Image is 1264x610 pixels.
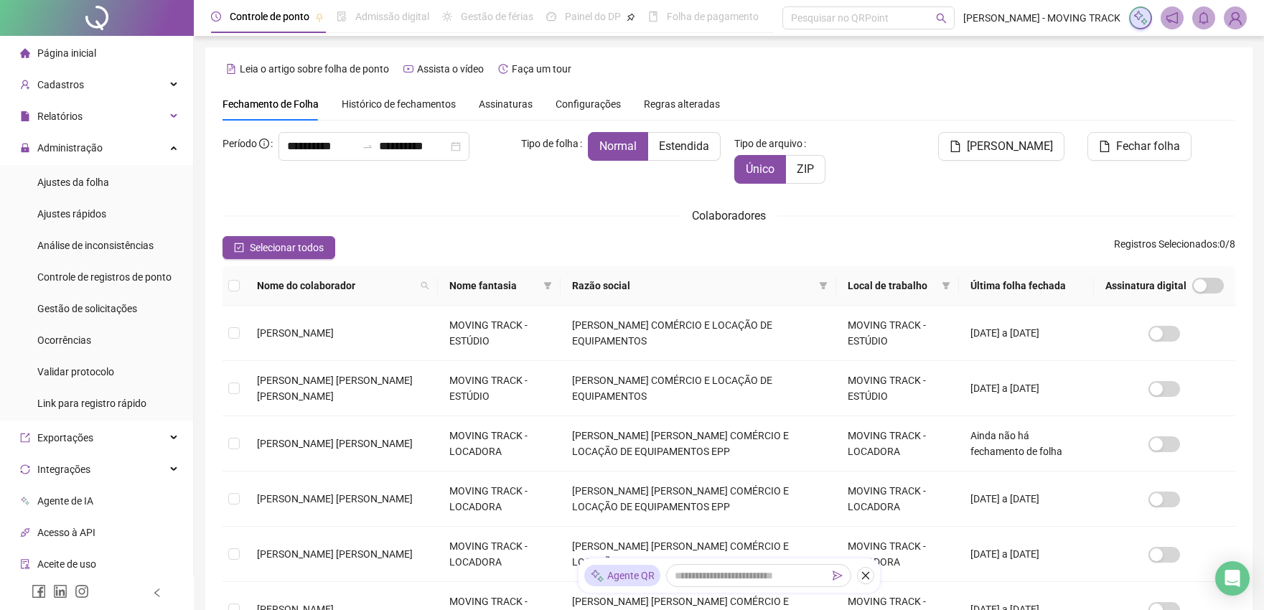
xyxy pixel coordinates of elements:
[211,11,221,22] span: clock-circle
[950,141,961,152] span: file
[1116,138,1180,155] span: Fechar folha
[561,471,836,527] td: [PERSON_NAME] [PERSON_NAME] COMÉRCIO E LOCAÇÃO DE EQUIPAMENTOS EPP
[848,278,936,294] span: Local de trabalho
[1114,238,1217,250] span: Registros Selecionados
[590,568,604,583] img: sparkle-icon.fc2bf0ac1784a2077858766a79e2daf3.svg
[438,416,561,471] td: MOVING TRACK - LOCADORA
[355,11,429,22] span: Admissão digital
[498,64,508,74] span: history
[438,527,561,582] td: MOVING TRACK - LOCADORA
[20,433,30,443] span: export
[599,139,637,153] span: Normal
[479,99,533,109] span: Assinaturas
[797,162,814,176] span: ZIP
[1099,141,1110,152] span: file
[746,162,774,176] span: Único
[512,63,571,75] span: Faça um tour
[861,571,871,581] span: close
[37,177,109,188] span: Ajustes da folha
[572,278,813,294] span: Razão social
[967,138,1053,155] span: [PERSON_NAME]
[257,375,413,402] span: [PERSON_NAME] [PERSON_NAME] [PERSON_NAME]
[20,559,30,569] span: audit
[543,281,552,290] span: filter
[584,565,660,586] div: Agente QR
[37,271,172,283] span: Controle de registros de ponto
[561,527,836,582] td: [PERSON_NAME] [PERSON_NAME] COMÉRCIO E LOCAÇÃO DE EQUIPAMENTOS EPP
[816,275,830,296] span: filter
[417,63,484,75] span: Assista o vídeo
[250,240,324,255] span: Selecionar todos
[561,361,836,416] td: [PERSON_NAME] COMÉRCIO E LOCAÇÃO DE EQUIPAMENTOS
[230,11,309,22] span: Controle de ponto
[959,361,1094,416] td: [DATE] a [DATE]
[20,464,30,474] span: sync
[37,47,96,59] span: Página inicial
[223,98,319,110] span: Fechamento de Folha
[734,136,802,151] span: Tipo de arquivo
[1114,236,1235,259] span: : 0 / 8
[521,136,579,151] span: Tipo de folha
[257,278,415,294] span: Nome do colaborador
[438,361,561,416] td: MOVING TRACK - ESTÚDIO
[546,11,556,22] span: dashboard
[37,79,84,90] span: Cadastros
[37,334,91,346] span: Ocorrências
[257,438,413,449] span: [PERSON_NAME] [PERSON_NAME]
[540,275,555,296] span: filter
[403,64,413,74] span: youtube
[37,208,106,220] span: Ajustes rápidos
[561,416,836,471] td: [PERSON_NAME] [PERSON_NAME] COMÉRCIO E LOCAÇÃO DE EQUIPAMENTOS EPP
[959,266,1094,306] th: Última folha fechada
[836,471,959,527] td: MOVING TRACK - LOCADORA
[223,138,257,149] span: Período
[1215,561,1250,596] div: Open Intercom Messenger
[627,13,635,22] span: pushpin
[461,11,533,22] span: Gestão de férias
[438,306,561,361] td: MOVING TRACK - ESTÚDIO
[257,493,413,505] span: [PERSON_NAME] [PERSON_NAME]
[223,236,335,259] button: Selecionar todos
[1087,132,1192,161] button: Fechar folha
[836,527,959,582] td: MOVING TRACK - LOCADORA
[152,588,162,598] span: left
[819,281,828,290] span: filter
[37,111,83,122] span: Relatórios
[442,11,452,22] span: sun
[565,11,621,22] span: Painel do DP
[939,275,953,296] span: filter
[337,11,347,22] span: file-done
[1133,10,1148,26] img: sparkle-icon.fc2bf0ac1784a2077858766a79e2daf3.svg
[259,139,269,149] span: info-circle
[37,432,93,444] span: Exportações
[20,111,30,121] span: file
[37,495,93,507] span: Agente de IA
[963,10,1120,26] span: [PERSON_NAME] - MOVING TRACK
[37,527,95,538] span: Acesso à API
[692,209,766,222] span: Colaboradores
[556,99,621,109] span: Configurações
[659,139,709,153] span: Estendida
[234,243,244,253] span: check-square
[667,11,759,22] span: Folha de pagamento
[648,11,658,22] span: book
[257,327,334,339] span: [PERSON_NAME]
[37,366,114,377] span: Validar protocolo
[37,142,103,154] span: Administração
[1197,11,1210,24] span: bell
[959,527,1094,582] td: [DATE] a [DATE]
[421,281,429,290] span: search
[20,80,30,90] span: user-add
[938,132,1064,161] button: [PERSON_NAME]
[37,464,90,475] span: Integrações
[561,306,836,361] td: [PERSON_NAME] COMÉRCIO E LOCAÇÃO DE EQUIPAMENTOS
[959,306,1094,361] td: [DATE] a [DATE]
[418,275,432,296] span: search
[37,398,146,409] span: Link para registro rápido
[226,64,236,74] span: file-text
[257,548,413,560] span: [PERSON_NAME] [PERSON_NAME]
[37,558,96,570] span: Aceite de uso
[53,584,67,599] span: linkedin
[32,584,46,599] span: facebook
[20,143,30,153] span: lock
